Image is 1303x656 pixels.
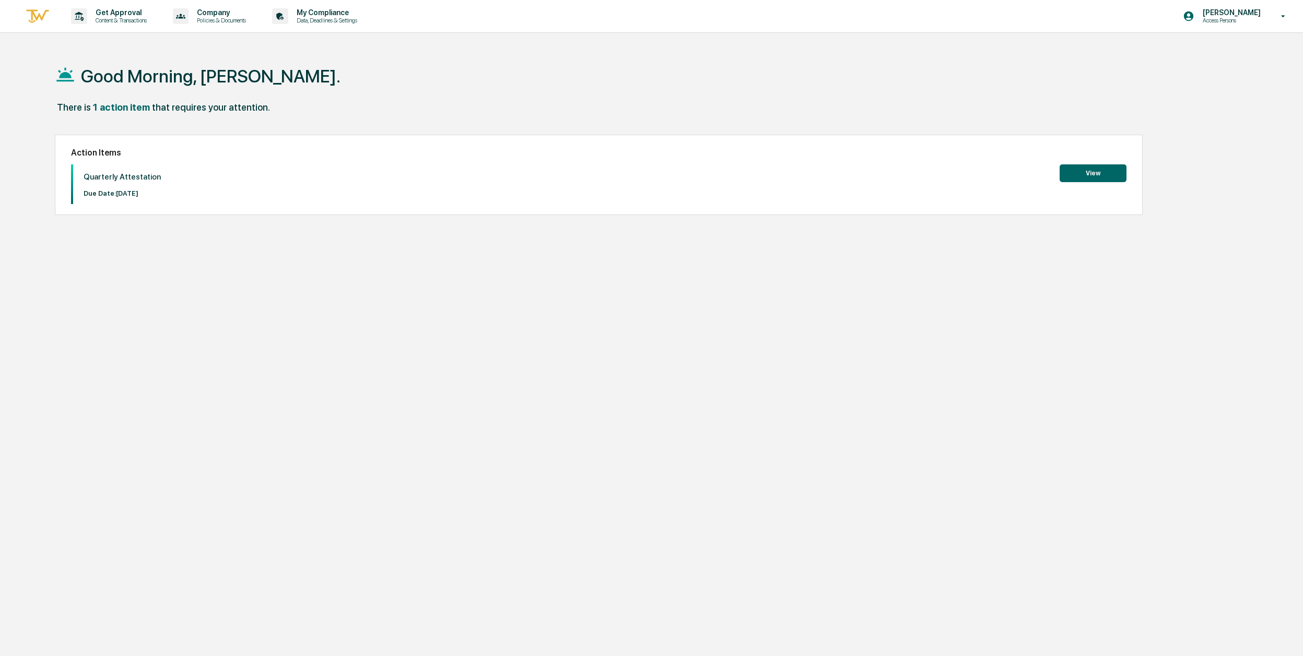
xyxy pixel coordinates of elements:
p: Data, Deadlines & Settings [288,17,362,24]
img: logo [25,8,50,25]
p: Policies & Documents [189,17,251,24]
p: Get Approval [87,8,152,17]
p: My Compliance [288,8,362,17]
p: Due Date: [DATE] [84,189,161,197]
div: that requires your attention. [152,102,270,113]
button: View [1060,164,1126,182]
div: There is [57,102,91,113]
p: [PERSON_NAME] [1194,8,1266,17]
a: View [1060,168,1126,177]
p: Content & Transactions [87,17,152,24]
h1: Good Morning, [PERSON_NAME]. [81,66,341,87]
p: Company [189,8,251,17]
h2: Action Items [71,148,1126,158]
div: 1 action item [93,102,150,113]
p: Quarterly Attestation [84,172,161,182]
p: Access Persons [1194,17,1266,24]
